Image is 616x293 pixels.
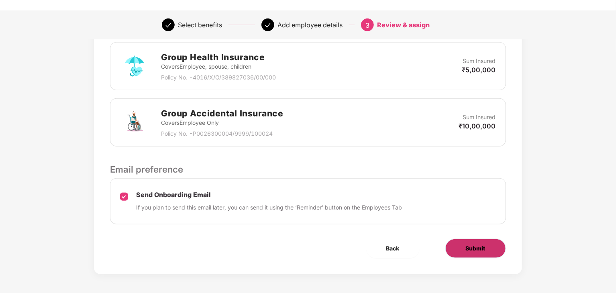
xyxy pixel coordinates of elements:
p: Send Onboarding Email [136,191,402,199]
p: Add single employee [24,10,108,20]
p: Sum Insured [463,113,496,122]
button: Submit [445,239,506,258]
img: svg+xml;base64,PHN2ZyB4bWxucz0iaHR0cDovL3d3dy53My5vcmcvMjAwMC9zdmciIHdpZHRoPSI3MiIgaGVpZ2h0PSI3Mi... [120,52,149,81]
div: Select benefits [178,18,222,31]
div: Add employee details [277,18,343,31]
p: ₹10,00,000 [459,122,496,130]
p: Covers Employee, spouse, children [161,62,276,71]
h2: Group Health Insurance [161,51,276,64]
img: svg+xml;base64,PHN2ZyB4bWxucz0iaHR0cDovL3d3dy53My5vcmcvMjAwMC9zdmciIHdpZHRoPSIzMCIgaGVpZ2h0PSIzMC... [8,8,20,20]
span: check [165,22,171,28]
div: Review & assign [377,18,430,31]
h2: Group Accidental Insurance [161,107,283,120]
p: ₹5,00,000 [462,65,496,74]
button: Back [366,239,420,258]
p: Policy No. - 4016/X/O/389827036/00/000 [161,73,276,82]
p: Sum Insured [463,57,496,65]
p: If you plan to send this email later, you can send it using the ‘Reminder’ button on the Employee... [136,203,402,212]
span: check [265,22,271,28]
img: svg+xml;base64,PHN2ZyB4bWxucz0iaHR0cDovL3d3dy53My5vcmcvMjAwMC9zdmciIHdpZHRoPSI3MiIgaGVpZ2h0PSI3Mi... [120,108,149,137]
span: Back [386,244,400,253]
p: Policy No. - P0026300004/9999/100024 [161,129,283,138]
p: Email preference [110,163,506,176]
span: 3 [365,21,369,29]
p: Covers Employee Only [161,118,283,127]
span: Submit [466,244,485,253]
